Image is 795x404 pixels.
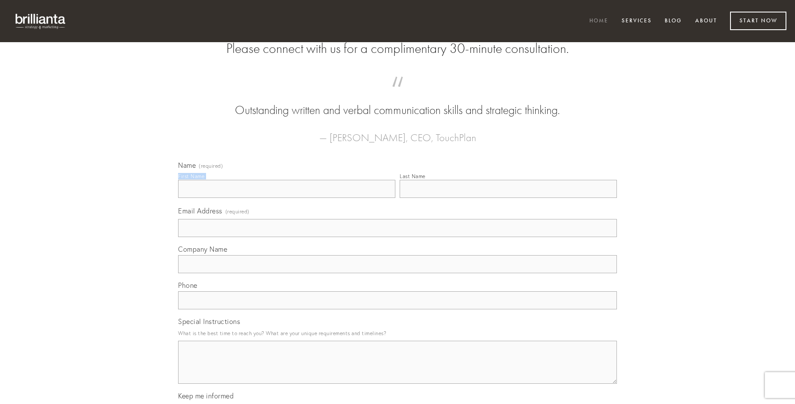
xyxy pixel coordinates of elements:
a: Start Now [730,12,786,30]
span: Keep me informed [178,392,234,400]
div: Last Name [400,173,425,179]
h2: Please connect with us for a complimentary 30-minute consultation. [178,40,617,57]
a: Home [584,14,614,28]
span: “ [192,85,603,102]
blockquote: Outstanding written and verbal communication skills and strategic thinking. [192,85,603,119]
span: Special Instructions [178,317,240,326]
div: First Name [178,173,204,179]
a: Blog [659,14,687,28]
span: Email Address [178,207,222,215]
span: Company Name [178,245,227,253]
span: Name [178,161,196,170]
img: brillianta - research, strategy, marketing [9,9,73,34]
span: (required) [199,163,223,169]
p: What is the best time to reach you? What are your unique requirements and timelines? [178,327,617,339]
a: Services [616,14,657,28]
figcaption: — [PERSON_NAME], CEO, TouchPlan [192,119,603,146]
span: Phone [178,281,197,290]
span: (required) [225,206,250,217]
a: About [690,14,723,28]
